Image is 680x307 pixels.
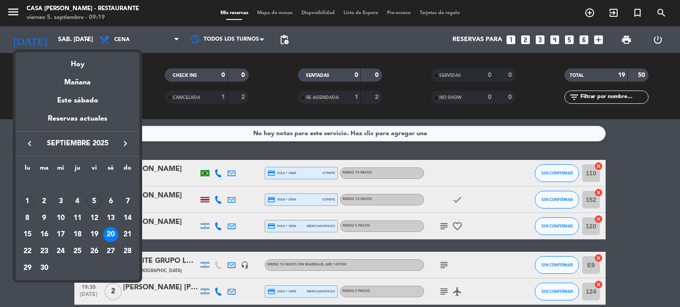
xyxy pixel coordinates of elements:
td: 23 de septiembre de 2025 [36,243,53,260]
div: 15 [20,227,35,242]
div: 26 [87,244,102,259]
th: martes [36,163,53,177]
div: Reservas actuales [15,113,139,131]
td: 30 de septiembre de 2025 [36,260,53,277]
td: 26 de septiembre de 2025 [86,243,103,260]
div: 14 [120,211,135,226]
th: domingo [119,163,136,177]
td: 7 de septiembre de 2025 [119,193,136,210]
div: 6 [103,194,118,209]
div: 9 [37,211,52,226]
div: Este sábado [15,88,139,113]
td: 11 de septiembre de 2025 [69,210,86,227]
div: 1 [20,194,35,209]
div: 13 [103,211,118,226]
div: 23 [37,244,52,259]
div: 30 [37,261,52,276]
td: SEP. [19,176,136,193]
th: sábado [103,163,120,177]
div: Mañana [15,70,139,88]
div: 10 [53,211,68,226]
div: 2 [37,194,52,209]
div: 20 [103,227,118,242]
div: 11 [70,211,85,226]
td: 3 de septiembre de 2025 [52,193,69,210]
div: 24 [53,244,68,259]
div: 3 [53,194,68,209]
td: 12 de septiembre de 2025 [86,210,103,227]
div: 25 [70,244,85,259]
td: 16 de septiembre de 2025 [36,226,53,243]
button: keyboard_arrow_right [117,138,133,149]
td: 19 de septiembre de 2025 [86,226,103,243]
i: keyboard_arrow_right [120,138,131,149]
td: 24 de septiembre de 2025 [52,243,69,260]
td: 21 de septiembre de 2025 [119,226,136,243]
div: 21 [120,227,135,242]
div: Hoy [15,52,139,70]
td: 14 de septiembre de 2025 [119,210,136,227]
th: viernes [86,163,103,177]
th: miércoles [52,163,69,177]
td: 15 de septiembre de 2025 [19,226,36,243]
div: 22 [20,244,35,259]
td: 28 de septiembre de 2025 [119,243,136,260]
div: 7 [120,194,135,209]
td: 5 de septiembre de 2025 [86,193,103,210]
div: 4 [70,194,85,209]
div: 16 [37,227,52,242]
td: 1 de septiembre de 2025 [19,193,36,210]
td: 27 de septiembre de 2025 [103,243,120,260]
th: jueves [69,163,86,177]
td: 4 de septiembre de 2025 [69,193,86,210]
td: 17 de septiembre de 2025 [52,226,69,243]
td: 13 de septiembre de 2025 [103,210,120,227]
div: 29 [20,261,35,276]
div: 12 [87,211,102,226]
div: 18 [70,227,85,242]
div: 27 [103,244,118,259]
td: 2 de septiembre de 2025 [36,193,53,210]
td: 10 de septiembre de 2025 [52,210,69,227]
span: septiembre 2025 [38,138,117,149]
td: 20 de septiembre de 2025 [103,226,120,243]
td: 29 de septiembre de 2025 [19,260,36,277]
td: 9 de septiembre de 2025 [36,210,53,227]
th: lunes [19,163,36,177]
i: keyboard_arrow_left [24,138,35,149]
div: 17 [53,227,68,242]
button: keyboard_arrow_left [22,138,38,149]
div: 19 [87,227,102,242]
td: 6 de septiembre de 2025 [103,193,120,210]
td: 8 de septiembre de 2025 [19,210,36,227]
td: 25 de septiembre de 2025 [69,243,86,260]
td: 18 de septiembre de 2025 [69,226,86,243]
div: 28 [120,244,135,259]
div: 8 [20,211,35,226]
div: 5 [87,194,102,209]
td: 22 de septiembre de 2025 [19,243,36,260]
